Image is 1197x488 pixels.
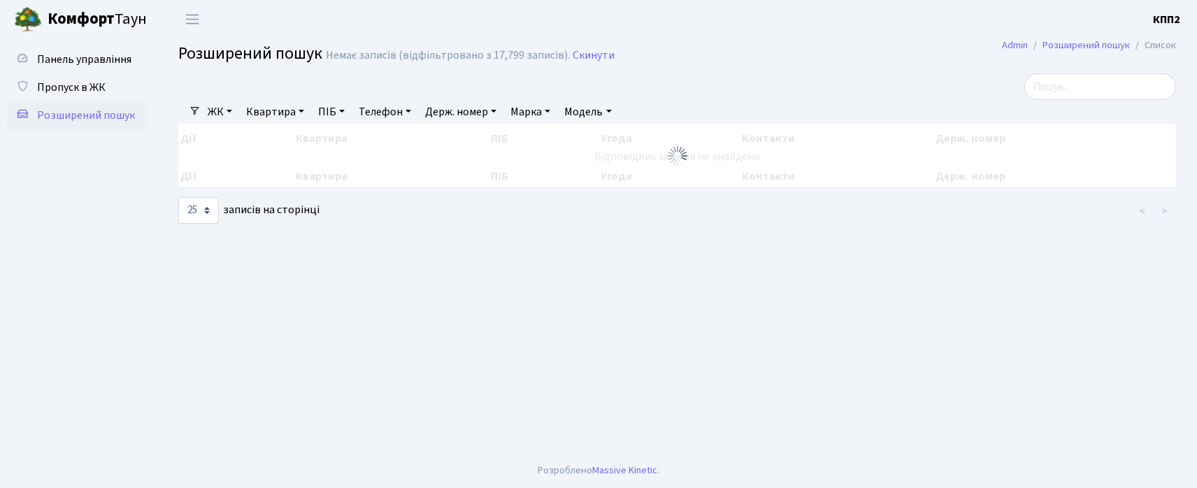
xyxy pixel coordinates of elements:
a: Розширений пошук [1042,38,1130,52]
div: Розроблено . [538,463,659,478]
a: Марка [505,100,556,124]
b: Комфорт [48,8,115,30]
a: Admin [1002,38,1028,52]
span: Таун [48,8,147,31]
span: Пропуск в ЖК [37,80,106,95]
span: Розширений пошук [37,108,135,123]
a: Massive Kinetic [592,463,657,478]
a: Панель управління [7,45,147,73]
b: КПП2 [1153,12,1180,27]
a: Квартира [241,100,310,124]
li: Список [1130,38,1176,53]
img: logo.png [14,6,42,34]
a: Пропуск в ЖК [7,73,147,101]
select: записів на сторінці [178,197,219,224]
span: Панель управління [37,52,131,67]
a: Телефон [353,100,417,124]
input: Пошук... [1024,73,1176,100]
label: записів на сторінці [178,197,320,224]
a: ЖК [202,100,238,124]
a: ПІБ [313,100,350,124]
span: Розширений пошук [178,41,322,66]
nav: breadcrumb [981,31,1197,60]
a: Скинути [573,49,615,62]
a: Держ. номер [420,100,502,124]
div: Немає записів (відфільтровано з 17,799 записів). [326,49,570,62]
button: Переключити навігацію [175,8,210,31]
a: Модель [559,100,617,124]
img: Обробка... [666,145,689,167]
a: Розширений пошук [7,101,147,129]
a: КПП2 [1153,11,1180,28]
